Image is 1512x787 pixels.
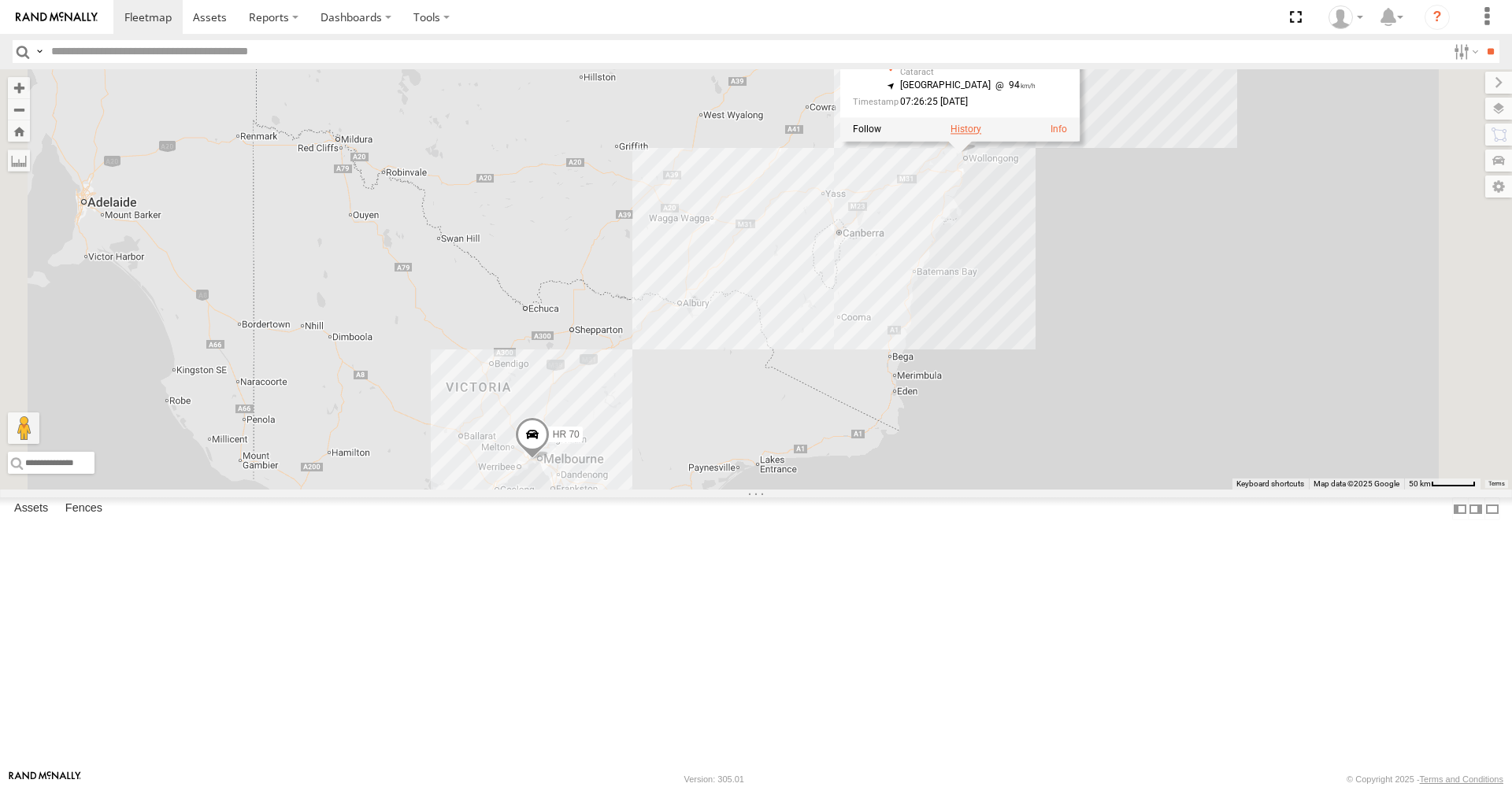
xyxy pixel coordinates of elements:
[1347,774,1503,784] div: © Copyright 2025 -
[900,80,991,91] span: [GEOGRAPHIC_DATA]
[1484,497,1500,520] label: Hide Summary Table
[1051,124,1067,135] a: View Asset Details
[33,40,46,63] label: Search Query
[8,120,30,142] button: Zoom Home
[951,124,981,135] label: View Asset History
[1404,478,1480,490] button: Map Scale: 50 km per 53 pixels
[1425,5,1450,30] i: ?
[1488,481,1505,487] a: Terms
[900,68,1036,78] div: Cataract
[8,98,30,120] button: Zoom out
[1236,478,1304,490] button: Keyboard shortcuts
[1468,497,1484,520] label: Dock Summary Table to the Right
[8,77,30,98] button: Zoom in
[57,498,110,520] label: Fences
[1420,774,1503,784] a: Terms and Conditions
[1447,40,1481,63] label: Search Filter Options
[8,150,30,172] label: Measure
[853,124,881,135] label: Realtime tracking of Asset
[684,774,744,784] div: Version: 305.01
[1452,497,1468,520] label: Dock Summary Table to the Left
[853,98,1036,108] div: Date/time of location update
[1409,479,1431,488] span: 50 km
[991,80,1036,91] span: 94
[1485,176,1512,198] label: Map Settings
[1323,6,1369,29] div: Eric Yao
[1314,479,1399,488] span: Map data ©2025 Google
[553,429,580,440] span: HR 70
[6,498,56,520] label: Assets
[8,412,39,444] button: Drag Pegman onto the map to open Street View
[9,771,81,787] a: Visit our Website
[16,12,98,23] img: rand-logo.svg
